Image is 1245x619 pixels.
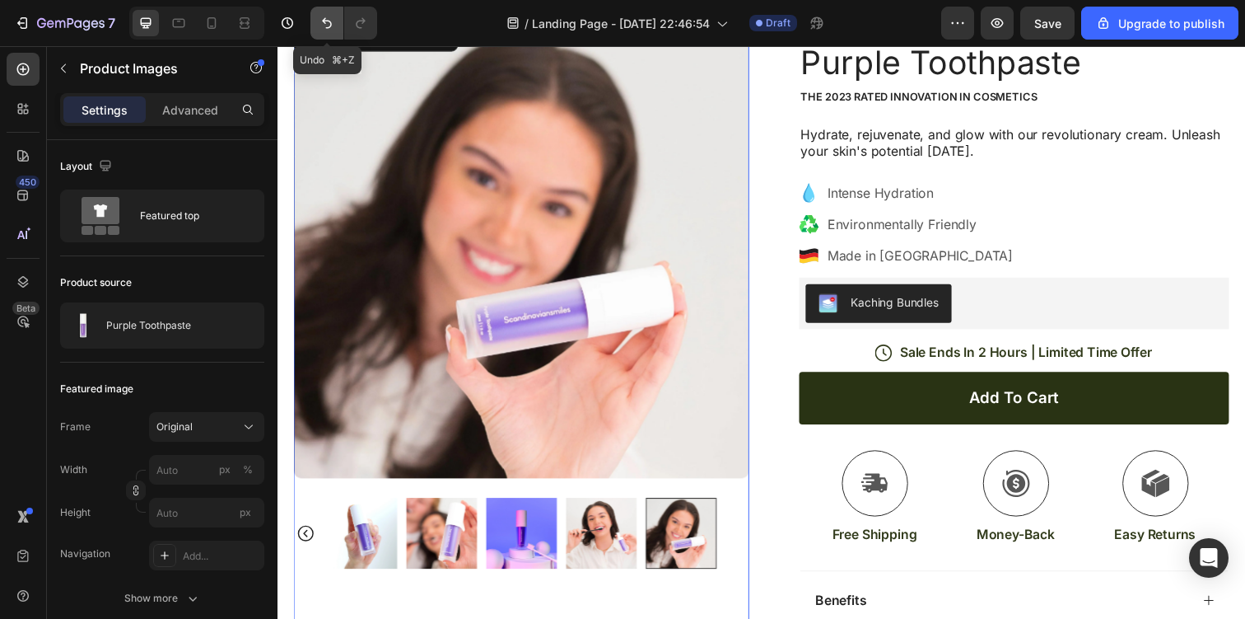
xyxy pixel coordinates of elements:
p: Easy Returns [855,490,938,507]
span: Save [1034,16,1061,30]
p: The 2023 Rated Innovation in Cosmetics [534,45,970,59]
p: Hydrate, rejuvenate, and glow with our revolutionary cream. Unleash your skin's potential [DATE]. [534,82,970,116]
p: Benefits [549,557,602,574]
img: KachingBundles.png [553,252,572,272]
button: Kaching Bundles [539,242,688,282]
button: Save [1020,7,1075,40]
span: Original [156,420,193,434]
button: % [215,460,235,480]
button: Show more [60,584,264,613]
iframe: Design area [277,46,1245,619]
p: Money-Back [714,490,794,507]
img: product feature img [67,309,100,342]
p: Made in [GEOGRAPHIC_DATA] [562,204,751,223]
span: / [525,15,529,32]
div: Upgrade to publish [1095,15,1224,32]
div: px [219,462,231,477]
button: Add to cart [533,332,972,386]
div: Layout [60,156,115,178]
button: px [238,460,258,480]
p: Intense Hydration [562,139,751,159]
div: Show more [124,590,201,607]
p: Settings [82,101,128,119]
div: Featured top [140,197,240,235]
button: Upgrade to publish [1081,7,1238,40]
div: Featured image [60,382,133,396]
span: Draft [766,16,790,30]
div: Product source [60,275,132,290]
label: Width [60,462,87,477]
div: Add to cart [706,349,799,369]
input: px% [149,455,264,485]
div: Open Intercom Messenger [1189,538,1229,578]
label: Frame [60,420,91,434]
p: Environmentally Friendly [562,171,751,191]
button: Original [149,412,264,442]
div: 450 [16,176,40,189]
p: Product Images [80,59,220,78]
p: Sale Ends In 2 Hours | Limited Time Offer [636,303,893,321]
span: px [240,506,251,518]
p: 7 [108,13,115,33]
div: % [243,462,253,477]
input: px [149,498,264,528]
p: Free Shipping [567,490,653,507]
p: Purple Toothpaste [106,320,191,331]
div: Add... [183,549,260,564]
button: 7 [7,7,123,40]
div: Navigation [60,546,110,561]
div: Kaching Bundles [585,252,675,270]
div: Beta [12,302,40,315]
label: Height [60,505,91,520]
span: Landing Page - [DATE] 22:46:54 [532,15,710,32]
div: Undo/Redo [310,7,377,40]
p: Advanced [162,101,218,119]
